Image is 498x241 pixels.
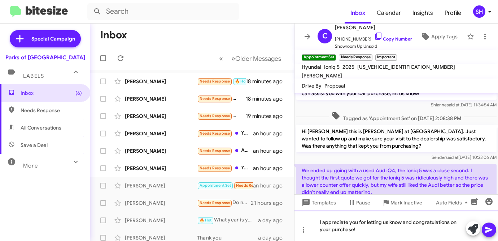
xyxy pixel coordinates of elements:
div: 21 hours ago [251,199,288,207]
div: 18 minutes ago [246,78,288,85]
div: 18 minutes ago [246,95,288,102]
div: [PERSON_NAME] [125,147,197,155]
a: Profile [439,3,467,24]
div: Do not have, thank you [197,199,251,207]
span: Special Campaign [31,35,75,42]
div: To expensive. [197,77,246,85]
span: Auto Fields [436,196,471,209]
span: Needs Response [200,148,230,153]
div: [PERSON_NAME] [125,130,197,137]
button: Templates [294,196,342,209]
span: Labels [23,73,44,79]
span: Needs Response [200,166,230,170]
span: Needs Response [200,96,230,101]
small: Needs Response [339,54,372,61]
button: Apply Tags [414,30,463,43]
span: Proposal [324,83,345,89]
span: [PERSON_NAME] [302,72,342,79]
a: Copy Number [374,36,412,42]
button: Next [227,51,285,66]
div: [PERSON_NAME] [125,182,197,189]
span: Ioniq 5 [324,64,340,70]
span: » [231,54,235,63]
a: Inbox [345,3,371,24]
span: Drive By [302,83,322,89]
button: Auto Fields [430,196,476,209]
input: Search [87,3,239,20]
div: I appreciate you for letting us know and congratulations on your purchase! [294,211,498,241]
span: More [23,162,38,169]
button: Pause [342,196,376,209]
span: 🔥 Hot [200,218,212,223]
span: (6) [75,89,82,97]
div: [PERSON_NAME] [125,113,197,120]
div: [PERSON_NAME] [125,165,197,172]
p: Hi [PERSON_NAME] this is [PERSON_NAME] at [GEOGRAPHIC_DATA]. Just wanted to follow up and make su... [296,125,497,152]
span: Needs Response [200,131,230,136]
span: 🔥 Hot [235,79,247,84]
span: Tagged as 'Appointment Set' on [DATE] 2:08:38 PM [329,111,464,122]
span: Pause [356,196,370,209]
span: Older Messages [235,55,281,63]
div: 19 minutes ago [246,113,288,120]
span: Apply Tags [431,30,458,43]
span: Templates [300,196,336,209]
a: Special Campaign [10,30,81,47]
div: What year is your Explorer? [197,216,258,224]
span: 2025 [342,64,354,70]
p: We ended up going with a used Audi Q4, the Ioniq 5 was a close second. I thought the first quote ... [296,164,497,199]
div: an hour ago [253,182,288,189]
div: an hour ago [253,165,288,172]
h1: Inbox [100,29,127,41]
span: Inbox [21,89,82,97]
div: [PERSON_NAME] [125,217,197,224]
div: Yes, my visit to the dealership was just fine. [PERSON_NAME] was a fine salesman. I called this m... [197,129,253,138]
div: Actually, it did not go well [197,147,253,155]
a: Insights [407,3,439,24]
span: Needs Response [21,107,82,114]
div: SH [473,5,485,18]
span: « [219,54,223,63]
small: Appointment Set [302,54,336,61]
div: a day ago [258,217,288,224]
div: an hour ago [253,130,288,137]
div: [PERSON_NAME] [125,199,197,207]
span: Needs Response [200,114,230,118]
span: Mark Inactive [390,196,422,209]
button: Mark Inactive [376,196,428,209]
span: Sender [DATE] 10:23:06 AM [432,155,497,160]
div: [PERSON_NAME] [125,95,197,102]
span: [US_VEHICLE_IDENTIFICATION_NUMBER] [357,64,455,70]
div: I would go for it for the right price [197,94,246,103]
span: [PHONE_NUMBER] [335,32,412,43]
button: Previous [215,51,227,66]
span: [PERSON_NAME] [335,23,412,32]
span: All Conversations [21,124,61,131]
div: an hour ago [253,147,288,155]
nav: Page navigation example [215,51,285,66]
span: Appointment Set [200,183,231,188]
span: Save a Deal [21,141,48,149]
span: Needs Response [200,79,230,84]
small: Important [375,54,397,61]
span: Showroom Up Unsold [335,43,412,50]
span: said at [446,155,458,160]
span: said at [447,102,459,107]
div: [PERSON_NAME] [125,78,197,85]
a: Calendar [371,3,407,24]
span: Needs Response [200,200,230,205]
div: We ended up going with a used Audi Q4, the Ioniq 5 was a close second. I thought the first quote ... [197,181,253,190]
div: I am doing ok. Just got into a car accident. So when I am feeling better I will be coming down to... [197,112,246,120]
span: Shianne [DATE] 11:34:54 AM [431,102,497,107]
button: SH [467,5,490,18]
div: Parks of [GEOGRAPHIC_DATA] [5,54,85,61]
div: Yes [197,164,253,172]
span: C [322,30,328,42]
span: Needs Response [236,183,267,188]
span: Hyundai [302,64,321,70]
